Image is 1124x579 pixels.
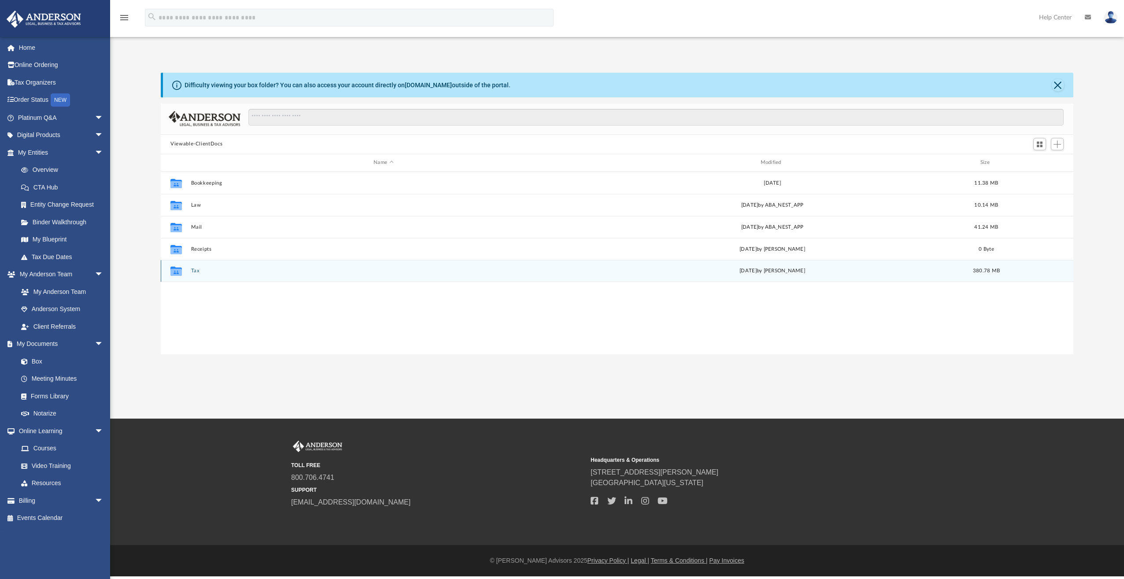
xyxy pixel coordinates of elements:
small: TOLL FREE [291,461,584,469]
a: Entity Change Request [12,196,117,214]
a: Online Learningarrow_drop_down [6,422,112,440]
div: Modified [580,159,965,167]
a: Courses [12,440,112,457]
div: id [165,159,187,167]
a: Legal | [631,557,649,564]
a: Video Training [12,457,108,475]
a: Tax Due Dates [12,248,117,266]
div: by [PERSON_NAME] [580,267,965,275]
button: Mail [191,224,576,230]
button: Viewable-ClientDocs [170,140,222,148]
button: Law [191,202,576,208]
a: Box [12,353,108,370]
a: [DOMAIN_NAME] [405,82,452,89]
button: Add [1051,138,1064,150]
div: grid [161,172,1073,354]
a: Tax Organizers [6,74,117,91]
a: Forms Library [12,387,108,405]
small: Headquarters & Operations [591,456,884,464]
a: Pay Invoices [709,557,744,564]
img: User Pic [1104,11,1117,24]
a: My Entitiesarrow_drop_down [6,144,117,161]
div: Difficulty viewing your box folder? You can also access your account directly on outside of the p... [185,81,510,90]
div: © [PERSON_NAME] Advisors 2025 [110,556,1124,565]
i: menu [119,12,129,23]
div: [DATE] [580,179,965,187]
a: Binder Walkthrough [12,213,117,231]
span: arrow_drop_down [95,126,112,145]
span: 10.14 MB [975,202,998,207]
span: arrow_drop_down [95,335,112,353]
a: Overview [12,161,117,179]
button: Switch to Grid View [1033,138,1046,150]
a: Notarize [12,405,112,423]
a: Home [6,39,117,56]
a: My Documentsarrow_drop_down [6,335,112,353]
a: Anderson System [12,301,112,318]
div: Name [191,159,576,167]
i: search [147,12,157,22]
div: by ABA_NEST_APP [580,223,965,231]
span: arrow_drop_down [95,266,112,284]
a: My Anderson Teamarrow_drop_down [6,266,112,283]
span: 11.38 MB [975,180,998,185]
button: Receipts [191,246,576,252]
span: arrow_drop_down [95,422,112,440]
span: [DATE] [739,268,757,273]
span: 0 Byte [979,246,994,251]
a: Digital Productsarrow_drop_down [6,126,117,144]
a: Resources [12,475,112,492]
a: [STREET_ADDRESS][PERSON_NAME] [591,468,718,476]
div: id [1008,159,1069,167]
span: [DATE] [741,224,758,229]
button: Tax [191,268,576,274]
a: My Anderson Team [12,283,108,301]
a: Online Ordering [6,56,117,74]
a: Privacy Policy | [588,557,629,564]
span: 380.78 MB [973,268,1000,273]
div: [DATE] by ABA_NEST_APP [580,201,965,209]
div: [DATE] by [PERSON_NAME] [580,245,965,253]
input: Search files and folders [248,109,1064,126]
span: arrow_drop_down [95,109,112,127]
a: [EMAIL_ADDRESS][DOMAIN_NAME] [291,498,410,506]
div: NEW [51,93,70,107]
a: Billingarrow_drop_down [6,492,117,509]
a: CTA Hub [12,178,117,196]
small: SUPPORT [291,486,584,494]
a: Order StatusNEW [6,91,117,109]
img: Anderson Advisors Platinum Portal [291,441,344,452]
a: Platinum Q&Aarrow_drop_down [6,109,117,126]
div: Size [969,159,1004,167]
span: arrow_drop_down [95,144,112,162]
span: arrow_drop_down [95,492,112,510]
span: 41.24 MB [975,224,998,229]
a: Meeting Minutes [12,370,112,388]
a: menu [119,17,129,23]
a: [GEOGRAPHIC_DATA][US_STATE] [591,479,703,486]
a: Terms & Conditions | [651,557,708,564]
img: Anderson Advisors Platinum Portal [4,11,84,28]
button: Bookkeeping [191,180,576,186]
a: Events Calendar [6,509,117,527]
button: Close [1052,79,1064,91]
a: My Blueprint [12,231,112,249]
a: 800.706.4741 [291,474,334,481]
a: Client Referrals [12,318,112,335]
